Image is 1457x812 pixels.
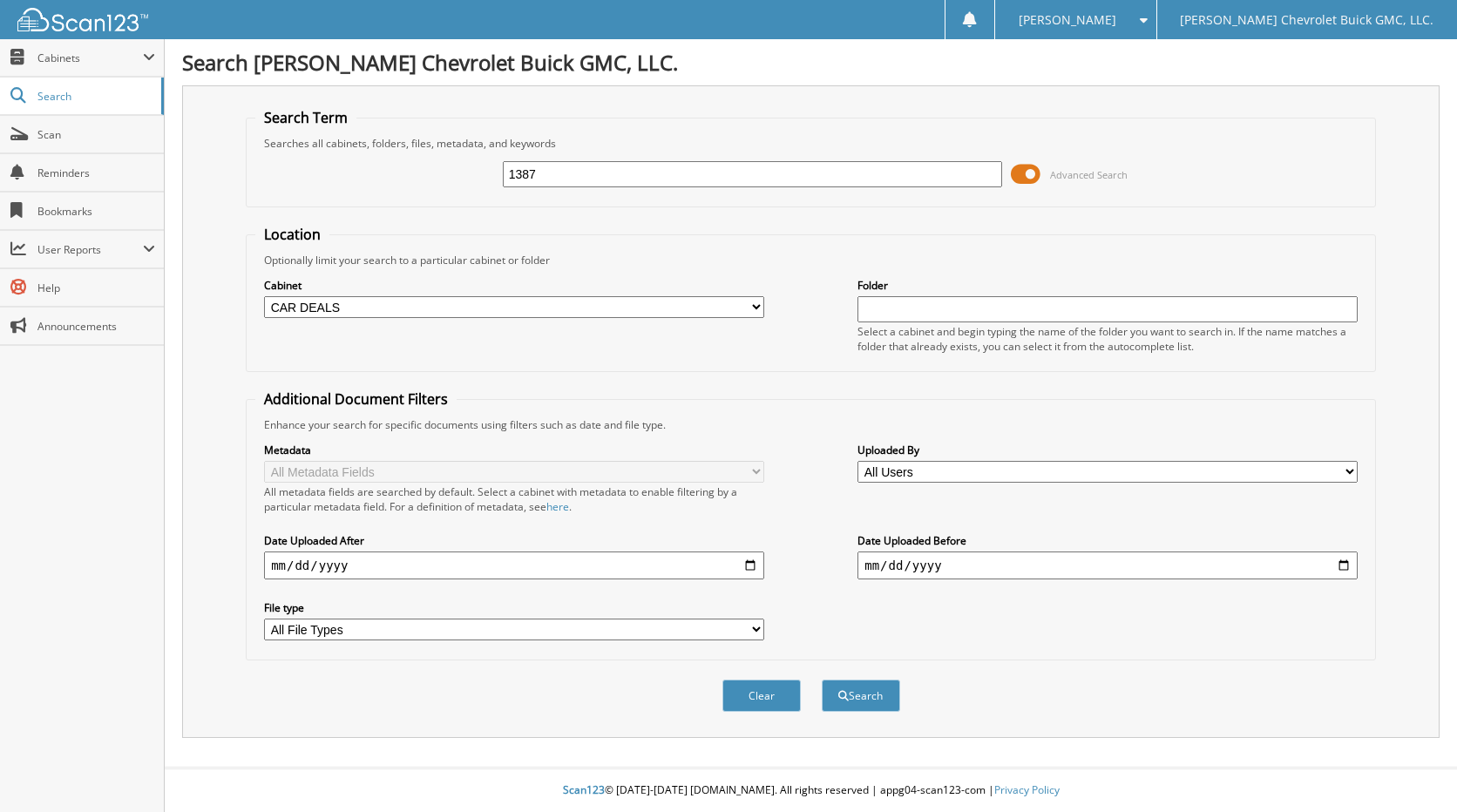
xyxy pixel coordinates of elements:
label: Date Uploaded After [264,533,764,548]
span: Scan123 [563,782,605,797]
legend: Search Term [255,108,356,127]
label: Metadata [264,443,764,457]
input: end [857,551,1358,579]
a: here [546,499,569,514]
div: Enhance your search for specific documents using filters such as date and file type. [255,417,1366,432]
div: All metadata fields are searched by default. Select a cabinet with metadata to enable filtering b... [264,484,764,514]
div: Optionally limit your search to a particular cabinet or folder [255,253,1366,267]
span: Announcements [37,319,155,334]
label: Folder [857,278,1358,293]
label: Date Uploaded Before [857,533,1358,548]
button: Clear [722,680,801,712]
label: Cabinet [264,278,764,293]
span: Help [37,281,155,295]
label: Uploaded By [857,443,1358,457]
legend: Location [255,225,329,244]
span: Advanced Search [1050,168,1128,181]
span: Reminders [37,166,155,180]
div: Searches all cabinets, folders, files, metadata, and keywords [255,136,1366,151]
legend: Additional Document Filters [255,389,457,409]
span: Cabinets [37,51,143,65]
button: Search [822,680,900,712]
span: Bookmarks [37,204,155,219]
img: scan123-logo-white.svg [17,8,148,31]
h1: Search [PERSON_NAME] Chevrolet Buick GMC, LLC. [182,48,1440,77]
span: User Reports [37,242,143,257]
span: [PERSON_NAME] Chevrolet Buick GMC, LLC. [1180,15,1433,25]
span: Scan [37,127,155,142]
iframe: Chat Widget [1370,728,1457,812]
label: File type [264,600,764,615]
div: Select a cabinet and begin typing the name of the folder you want to search in. If the name match... [857,324,1358,354]
input: start [264,551,764,579]
span: Search [37,89,152,104]
span: [PERSON_NAME] [1019,15,1116,25]
div: © [DATE]-[DATE] [DOMAIN_NAME]. All rights reserved | appg04-scan123-com | [165,769,1457,812]
a: Privacy Policy [994,782,1060,797]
